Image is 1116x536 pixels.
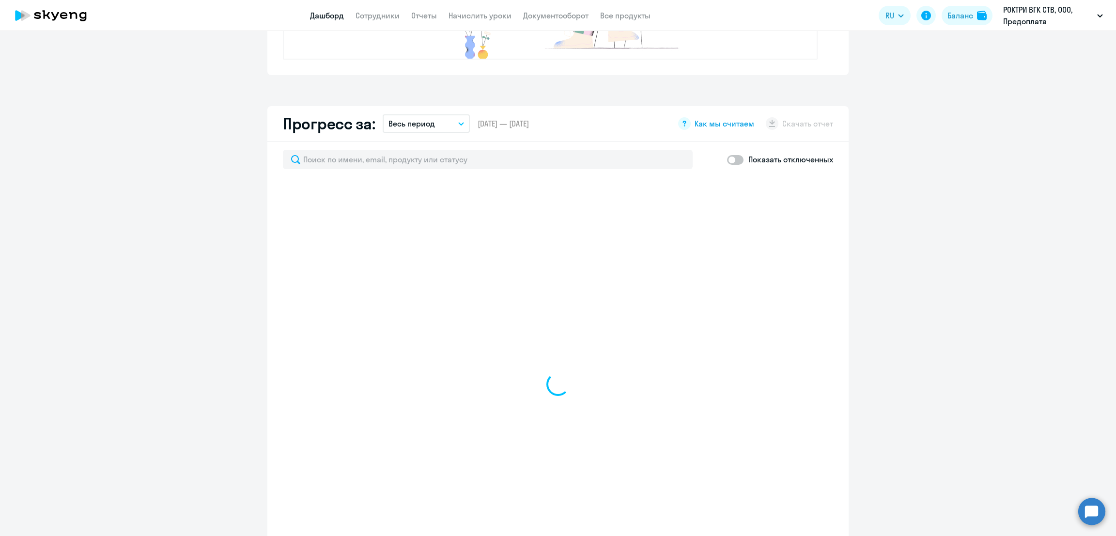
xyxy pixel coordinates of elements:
[947,10,973,21] div: Баланс
[1003,4,1093,27] p: РОКТРИ ВГК СТВ, ООО, Предоплата
[523,11,589,20] a: Документооборот
[748,154,833,165] p: Показать отключенных
[283,150,693,169] input: Поиск по имени, email, продукту или статусу
[695,118,754,129] span: Как мы считаем
[283,114,375,133] h2: Прогресс за:
[998,4,1108,27] button: РОКТРИ ВГК СТВ, ООО, Предоплата
[356,11,400,20] a: Сотрудники
[885,10,894,21] span: RU
[388,118,435,129] p: Весь период
[879,6,911,25] button: RU
[310,11,344,20] a: Дашборд
[411,11,437,20] a: Отчеты
[600,11,651,20] a: Все продукты
[449,11,511,20] a: Начислить уроки
[478,118,529,129] span: [DATE] — [DATE]
[942,6,992,25] button: Балансbalance
[977,11,987,20] img: balance
[383,114,470,133] button: Весь период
